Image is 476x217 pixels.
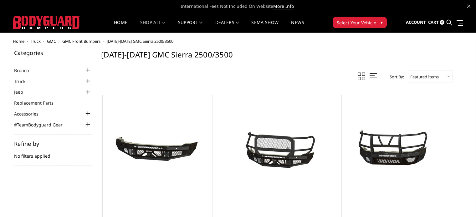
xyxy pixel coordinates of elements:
[140,20,166,32] a: shop all
[31,38,41,44] a: Truck
[114,20,127,32] a: Home
[273,3,294,9] a: More Info
[224,97,330,203] a: 2024-2026 GMC 2500-3500 - FT Series - Extreme Front Bumper 2024-2026 GMC 2500-3500 - FT Series - ...
[251,20,279,32] a: SEMA Show
[14,111,46,117] a: Accessories
[14,141,92,166] div: No filters applied
[333,17,387,28] button: Select Your Vehicle
[104,97,211,203] a: 2024-2025 GMC 2500-3500 - FT Series - Base Front Bumper 2024-2025 GMC 2500-3500 - FT Series - Bas...
[47,38,56,44] a: GMC
[381,19,383,26] span: ▾
[406,19,426,25] span: Account
[428,14,444,31] a: Cart 0
[406,14,426,31] a: Account
[101,50,453,64] h1: [DATE]-[DATE] GMC Sierra 2500/3500
[13,38,24,44] a: Home
[428,19,439,25] span: Cart
[386,72,404,81] label: Sort By:
[215,20,239,32] a: Dealers
[14,141,92,146] h5: Refine by
[13,16,80,29] img: BODYGUARD BUMPERS
[337,19,376,26] span: Select Your Vehicle
[440,20,444,25] span: 0
[14,121,70,128] a: #TeamBodyguard Gear
[343,97,450,203] a: 2024-2026 GMC 2500-3500 - T2 Series - Extreme Front Bumper (receiver or winch) 2024-2026 GMC 2500...
[14,50,92,56] h5: Categories
[14,100,61,106] a: Replacement Parts
[14,78,33,85] a: Truck
[178,20,203,32] a: Support
[107,38,173,44] span: [DATE]-[DATE] GMC Sierra 2500/3500
[62,38,100,44] a: GMC Front Bumpers
[291,20,304,32] a: News
[14,89,31,95] a: Jeep
[14,67,37,74] a: Bronco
